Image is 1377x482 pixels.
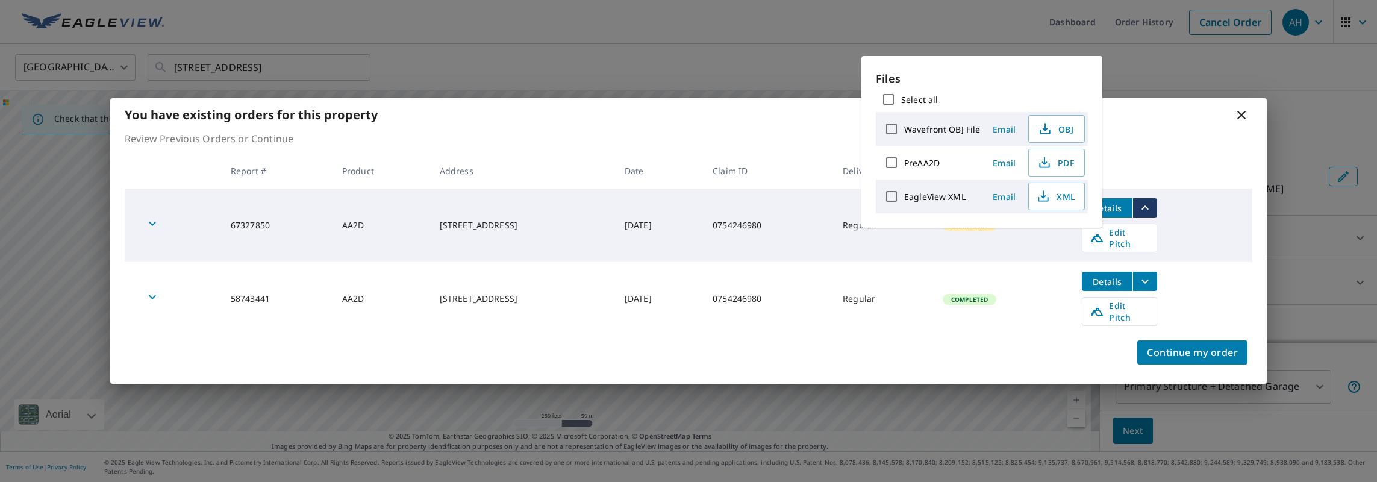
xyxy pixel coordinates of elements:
[703,189,833,262] td: 0754246980
[615,262,703,336] td: [DATE]
[440,293,605,305] div: [STREET_ADDRESS]
[904,157,940,169] label: PreAA2D
[125,107,378,123] b: You have existing orders for this property
[1089,202,1125,214] span: Details
[440,219,605,231] div: [STREET_ADDRESS]
[1082,272,1132,291] button: detailsBtn-58743441
[833,153,933,189] th: Delivery
[615,153,703,189] th: Date
[1036,155,1075,170] span: PDF
[985,154,1023,172] button: Email
[1137,340,1247,365] button: Continue my order
[1036,189,1075,204] span: XML
[990,124,1019,135] span: Email
[944,295,995,304] span: Completed
[876,70,1088,87] p: Files
[985,120,1023,139] button: Email
[1082,224,1157,252] a: Edit Pitch
[901,94,938,105] label: Select all
[703,262,833,336] td: 0754246980
[333,153,430,189] th: Product
[333,262,430,336] td: AA2D
[333,189,430,262] td: AA2D
[1028,183,1085,210] button: XML
[990,157,1019,169] span: Email
[833,189,933,262] td: Regular
[1082,198,1132,218] button: detailsBtn-67327850
[221,262,333,336] td: 58743441
[1090,227,1149,249] span: Edit Pitch
[1147,344,1238,361] span: Continue my order
[615,189,703,262] td: [DATE]
[1089,276,1125,287] span: Details
[1132,198,1157,218] button: filesDropdownBtn-67327850
[833,262,933,336] td: Regular
[985,187,1023,206] button: Email
[904,191,966,202] label: EagleView XML
[125,131,1252,146] p: Review Previous Orders or Continue
[904,124,980,135] label: Wavefront OBJ File
[430,153,615,189] th: Address
[221,189,333,262] td: 67327850
[703,153,833,189] th: Claim ID
[1036,122,1075,136] span: OBJ
[1132,272,1157,291] button: filesDropdownBtn-58743441
[990,191,1019,202] span: Email
[1082,297,1157,326] a: Edit Pitch
[1028,149,1085,177] button: PDF
[1028,115,1085,143] button: OBJ
[1090,300,1149,323] span: Edit Pitch
[221,153,333,189] th: Report #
